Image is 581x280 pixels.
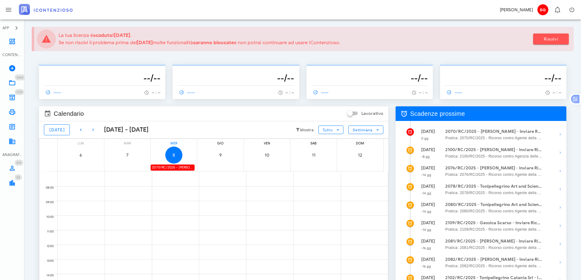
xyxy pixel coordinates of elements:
[421,239,435,244] strong: [DATE]
[421,264,431,268] small: -16 gg
[119,153,136,158] span: 7
[311,88,332,97] a: ------
[500,7,533,13] div: [PERSON_NAME]
[114,32,130,38] strong: [DATE]
[137,40,153,46] strong: [DATE]
[318,126,343,134] button: Tutto
[554,238,566,250] button: Mostra dettagli
[285,90,294,95] span: -- : --
[421,220,435,225] strong: [DATE]
[15,89,24,95] span: Distintivo
[421,173,432,177] small: -14 gg
[39,228,55,235] div: 11:00
[311,67,428,72] p: --------------
[178,88,198,97] a: ------
[554,183,566,195] button: Mostra dettagli
[44,88,64,97] a: ------
[445,90,463,95] span: ------
[16,175,20,179] span: 55
[322,128,332,132] span: Tutto
[197,139,244,147] div: gio
[445,72,561,84] h3: --/--
[39,243,55,250] div: 12:00
[421,191,432,195] small: -14 gg
[421,165,435,171] strong: [DATE]
[421,184,435,189] strong: [DATE]
[554,147,566,159] button: Mostra dettagli
[445,208,542,214] span: Pratica: 2080/RC/2025 - Ricorso contro Agente della Riscossione - prov. di [GEOGRAPHIC_DATA]
[165,153,182,158] span: 8
[445,153,542,159] span: Pratica: 2100/RC/2025 - Ricorso contro Agenzia delle Entrate - Ufficio Territoriale di [GEOGRAPHI...
[445,245,542,251] span: Pratica: 2081/RC/2025 - Ricorso contro Agente della Riscossione - prov. di [GEOGRAPHIC_DATA]
[421,257,435,262] strong: [DATE]
[421,209,432,214] small: -14 gg
[39,184,55,191] div: 08:00
[93,32,112,38] strong: scaduta
[421,154,430,159] small: -8 gg
[290,139,337,147] div: sab
[554,220,566,232] button: Mostra dettagli
[19,4,73,15] img: logo-text-2x.png
[311,72,428,84] h3: --/--
[151,139,197,147] div: mer
[44,90,62,95] span: ------
[39,257,55,264] div: 13:00
[421,147,435,152] strong: [DATE]
[445,67,561,72] p: --------------
[554,128,566,140] button: Mostra dettagli
[533,34,569,44] a: Risolvi
[15,174,22,180] span: Distintivo
[104,139,151,147] div: mar
[15,160,23,166] span: Distintivo
[39,214,55,220] div: 10:00
[178,67,294,72] p: --------------
[119,147,136,164] button: 7
[16,90,22,94] span: 1170
[353,128,373,132] span: Settimana
[445,183,542,190] strong: 2078/RC/2025 - Tonipellegrino Art and Science for Haird - Inviare Ricorso
[538,37,564,42] span: Risolvi
[445,128,542,135] strong: 2070/RC/2025 - [PERSON_NAME] - Inviare Ricorso
[553,90,561,95] span: -- : --
[54,109,84,119] span: Calendario
[16,76,23,80] span: 1044
[44,124,70,135] button: [DATE]
[361,111,383,117] label: Lavorativo
[421,202,435,207] strong: [DATE]
[58,139,104,147] div: lun
[535,2,550,17] button: BG
[39,272,55,279] div: 14:00
[554,256,566,268] button: Mostra dettagli
[15,74,25,80] span: Distintivo
[44,72,160,84] h3: --/--
[2,152,22,158] div: ANAGRAFICA
[352,147,369,164] button: 12
[550,2,565,17] button: Distintivo
[445,165,542,172] strong: 2076/RC/2025 - [PERSON_NAME] - Inviare Ricorso
[165,147,182,164] button: 8
[2,52,22,58] div: CONTENZIOSO
[55,32,529,46] div: La tua licenza è il . Se non risolvi il problema prima del molte funzionalità e non potrai contin...
[445,226,542,232] span: Pratica: 2109/RC/2025 - Ricorso contro Agente della Riscossione - prov. di [GEOGRAPHIC_DATA]
[445,88,465,97] a: ------
[445,238,542,245] strong: 2081/RC/2025 - [PERSON_NAME] - Inviare Ricorso
[300,128,314,133] small: Mostra
[151,165,195,170] div: 2070/RC/2025 - [PERSON_NAME] - Inviare Ricorso
[44,67,160,72] p: --------------
[99,125,149,134] div: [DATE] - [DATE]
[72,147,89,164] button: 6
[212,147,229,164] button: 9
[152,90,160,95] span: -- : --
[537,4,548,15] span: BG
[212,153,229,158] span: 9
[554,201,566,214] button: Mostra dettagli
[352,153,369,158] span: 12
[16,161,21,165] span: 574
[178,90,195,95] span: ------
[305,153,322,158] span: 11
[39,199,55,206] div: 09:00
[49,127,65,133] span: [DATE]
[421,136,429,140] small: 0 gg
[421,228,432,232] small: -14 gg
[445,172,542,178] span: Pratica: 2076/RC/2025 - Ricorso contro Agente della Riscossione - prov. di [GEOGRAPHIC_DATA]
